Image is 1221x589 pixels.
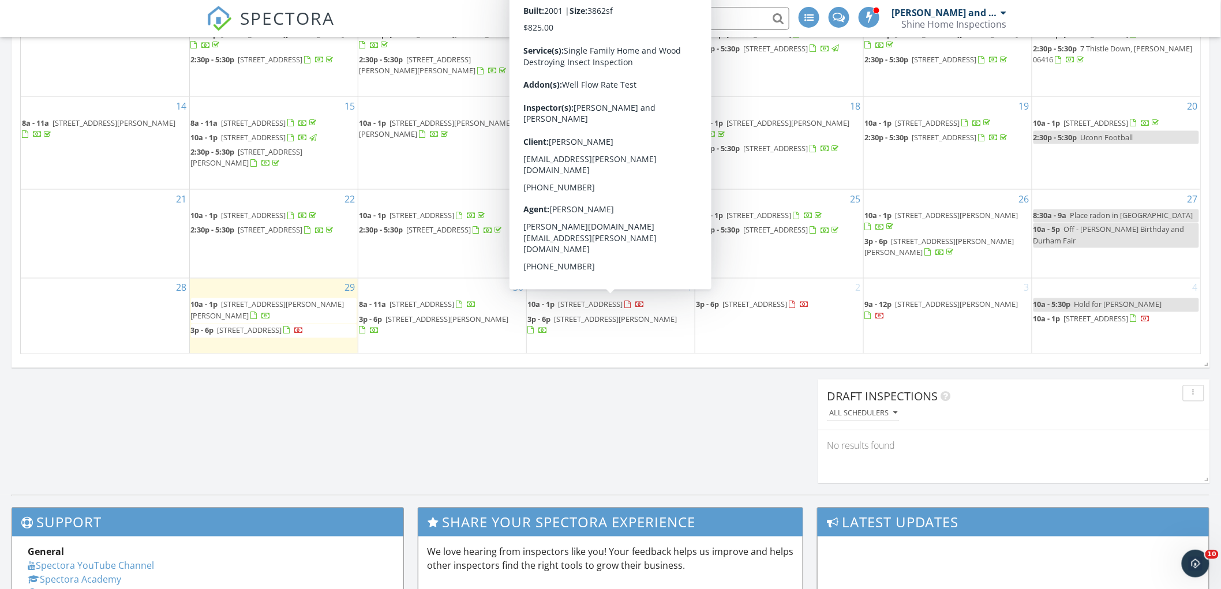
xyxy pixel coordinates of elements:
[1033,29,1162,39] a: 10a - 1p [STREET_ADDRESS]
[427,545,794,573] p: We love hearing from inspectors like you! Your feedback helps us improve and helps other inspecto...
[528,299,645,310] a: 10a - 1p [STREET_ADDRESS]
[358,96,526,189] td: Go to September 16, 2025
[22,117,188,141] a: 8a - 11a [STREET_ADDRESS][PERSON_NAME]
[528,237,572,247] span: 2:30p - 5:30p
[191,325,304,336] a: 3p - 6p [STREET_ADDRESS]
[1033,224,1185,246] span: Off - [PERSON_NAME] Birthday and Durham Fair
[865,211,892,221] span: 10a - 1p
[22,118,49,128] span: 8a - 11a
[191,224,357,238] a: 2:30p - 5:30p [STREET_ADDRESS]
[359,299,477,310] a: 8a - 11a [STREET_ADDRESS]
[22,118,175,139] a: 8a - 11a [STREET_ADDRESS][PERSON_NAME]
[222,118,286,128] span: [STREET_ADDRESS]
[359,314,383,325] span: 3p - 6p
[1033,29,1061,39] span: 10a - 1p
[559,211,681,221] span: [STREET_ADDRESS][PERSON_NAME]
[696,117,862,141] a: 10a - 1p [STREET_ADDRESS][PERSON_NAME]
[390,299,455,310] span: [STREET_ADDRESS]
[191,132,319,142] a: 10a - 1p [STREET_ADDRESS]
[191,225,235,235] span: 2:30p - 5:30p
[21,190,189,279] td: Go to September 21, 2025
[1185,190,1200,208] a: Go to September 27, 2025
[358,279,526,354] td: Go to September 30, 2025
[528,43,673,54] a: 2:30p - 5:30p [STREET_ADDRESS]
[818,430,1210,462] div: No results found
[865,299,892,310] span: 9a - 12p
[896,299,1018,310] span: [STREET_ADDRESS][PERSON_NAME]
[359,29,387,39] span: 10a - 1p
[528,314,677,336] a: 3p - 6p [STREET_ADDRESS][PERSON_NAME]
[528,142,694,156] a: 2:30p - 5:30p [STREET_ADDRESS]
[696,299,720,310] span: 3p - 6p
[189,190,358,279] td: Go to September 22, 2025
[892,7,998,18] div: [PERSON_NAME] and [PERSON_NAME]
[1033,117,1200,130] a: 10a - 1p [STREET_ADDRESS]
[528,314,551,325] span: 3p - 6p
[696,43,841,54] a: 2:30p - 5:30p [STREET_ADDRESS]
[21,279,189,354] td: Go to September 28, 2025
[174,279,189,297] a: Go to September 28, 2025
[28,560,154,572] a: Spectora YouTube Channel
[827,389,938,404] span: Draft Inspections
[696,29,825,39] a: 10a - 1p [STREET_ADDRESS]
[528,237,673,247] a: 2:30p - 5:30p [STREET_ADDRESS]
[696,211,825,221] a: 10a - 1p [STREET_ADDRESS]
[511,97,526,115] a: Go to September 16, 2025
[526,190,695,279] td: Go to September 24, 2025
[827,406,900,422] button: All schedulers
[359,53,525,78] a: 2:30p - 5:30p [STREET_ADDRESS][PERSON_NAME][PERSON_NAME]
[1190,279,1200,297] a: Go to October 4, 2025
[53,118,175,128] span: [STREET_ADDRESS][PERSON_NAME]
[528,43,572,54] span: 2:30p - 5:30p
[865,237,1014,258] a: 3p - 6p [STREET_ADDRESS][PERSON_NAME][PERSON_NAME]
[1032,279,1200,354] td: Go to October 4, 2025
[696,225,841,235] a: 2:30p - 5:30p [STREET_ADDRESS]
[1032,7,1200,96] td: Go to September 13, 2025
[359,118,513,139] a: 10a - 1p [STREET_ADDRESS][PERSON_NAME][PERSON_NAME]
[222,211,286,221] span: [STREET_ADDRESS]
[28,573,121,586] a: Spectora Academy
[511,190,526,208] a: Go to September 23, 2025
[1064,118,1129,128] span: [STREET_ADDRESS]
[21,7,189,96] td: Go to September 7, 2025
[818,508,1209,537] h3: Latest Updates
[390,211,455,221] span: [STREET_ADDRESS]
[174,97,189,115] a: Go to September 14, 2025
[222,132,286,142] span: [STREET_ADDRESS]
[1033,43,1193,65] a: 2:30p - 5:30p 7 Thistle Down, [PERSON_NAME] 06416
[526,7,695,96] td: Go to September 10, 2025
[696,118,850,139] a: 10a - 1p [STREET_ADDRESS][PERSON_NAME]
[575,43,640,54] span: [STREET_ADDRESS]
[359,209,525,223] a: 10a - 1p [STREET_ADDRESS]
[418,508,803,537] h3: Share Your Spectora Experience
[695,190,863,279] td: Go to September 25, 2025
[343,97,358,115] a: Go to September 15, 2025
[358,7,526,96] td: Go to September 9, 2025
[526,96,695,189] td: Go to September 17, 2025
[727,29,792,39] span: [STREET_ADDRESS]
[359,313,525,338] a: 3p - 6p [STREET_ADDRESS][PERSON_NAME]
[21,96,189,189] td: Go to September 14, 2025
[191,299,344,321] span: [STREET_ADDRESS][PERSON_NAME][PERSON_NAME]
[359,118,513,139] span: [STREET_ADDRESS][PERSON_NAME][PERSON_NAME]
[696,211,724,221] span: 10a - 1p
[696,299,810,310] a: 3p - 6p [STREET_ADDRESS]
[575,237,640,247] span: [STREET_ADDRESS]
[191,147,235,157] span: 2:30p - 5:30p
[1064,314,1129,324] span: [STREET_ADDRESS]
[896,29,1018,39] span: [STREET_ADDRESS][PERSON_NAME]
[191,299,218,310] span: 10a - 1p
[359,54,403,65] span: 2:30p - 5:30p
[191,147,303,168] span: [STREET_ADDRESS][PERSON_NAME]
[174,190,189,208] a: Go to September 21, 2025
[865,131,1031,145] a: 2:30p - 5:30p [STREET_ADDRESS]
[1032,190,1200,279] td: Go to September 27, 2025
[727,118,850,128] span: [STREET_ADDRESS][PERSON_NAME]
[191,299,344,321] a: 10a - 1p [STREET_ADDRESS][PERSON_NAME][PERSON_NAME]
[723,299,788,310] span: [STREET_ADDRESS]
[865,237,888,247] span: 3p - 6p
[1033,314,1061,324] span: 10a - 1p
[343,190,358,208] a: Go to September 22, 2025
[343,279,358,297] a: Go to September 29, 2025
[865,53,1031,67] a: 2:30p - 5:30p [STREET_ADDRESS]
